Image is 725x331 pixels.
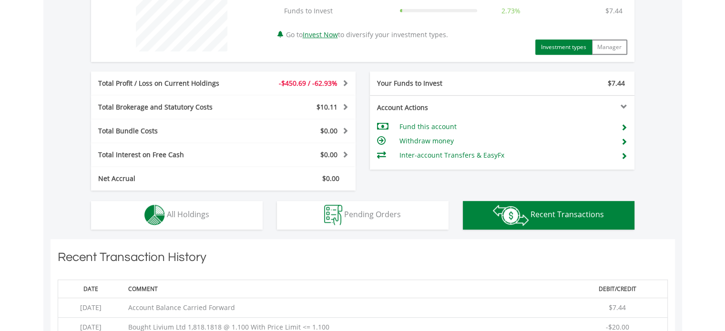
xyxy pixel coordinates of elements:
[324,205,342,225] img: pending_instructions-wht.png
[123,298,567,318] td: Account Balance Carried Forward
[58,280,123,298] th: Date
[482,1,540,20] td: 2.73%
[279,1,395,20] td: Funds to Invest
[535,40,592,55] button: Investment types
[277,201,449,230] button: Pending Orders
[167,209,209,220] span: All Holdings
[344,209,401,220] span: Pending Orders
[370,79,502,88] div: Your Funds to Invest
[493,205,529,226] img: transactions-zar-wht.png
[91,102,245,112] div: Total Brokerage and Statutory Costs
[91,174,245,183] div: Net Accrual
[463,201,634,230] button: Recent Transactions
[320,150,337,159] span: $0.00
[592,40,627,55] button: Manager
[303,30,338,39] a: Invest Now
[399,148,613,162] td: Inter-account Transfers & EasyFx
[279,79,337,88] span: -$450.69 / -62.93%
[399,120,613,134] td: Fund this account
[531,209,604,220] span: Recent Transactions
[322,174,339,183] span: $0.00
[91,126,245,136] div: Total Bundle Costs
[601,1,627,20] td: $7.44
[91,79,245,88] div: Total Profit / Loss on Current Holdings
[399,134,613,148] td: Withdraw money
[144,205,165,225] img: holdings-wht.png
[91,201,263,230] button: All Holdings
[567,280,667,298] th: Debit/Credit
[370,103,502,112] div: Account Actions
[58,249,668,270] h1: Recent Transaction History
[123,280,567,298] th: Comment
[320,126,337,135] span: $0.00
[58,298,123,318] td: [DATE]
[608,79,625,88] span: $7.44
[609,303,626,312] span: $7.44
[317,102,337,111] span: $10.11
[91,150,245,160] div: Total Interest on Free Cash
